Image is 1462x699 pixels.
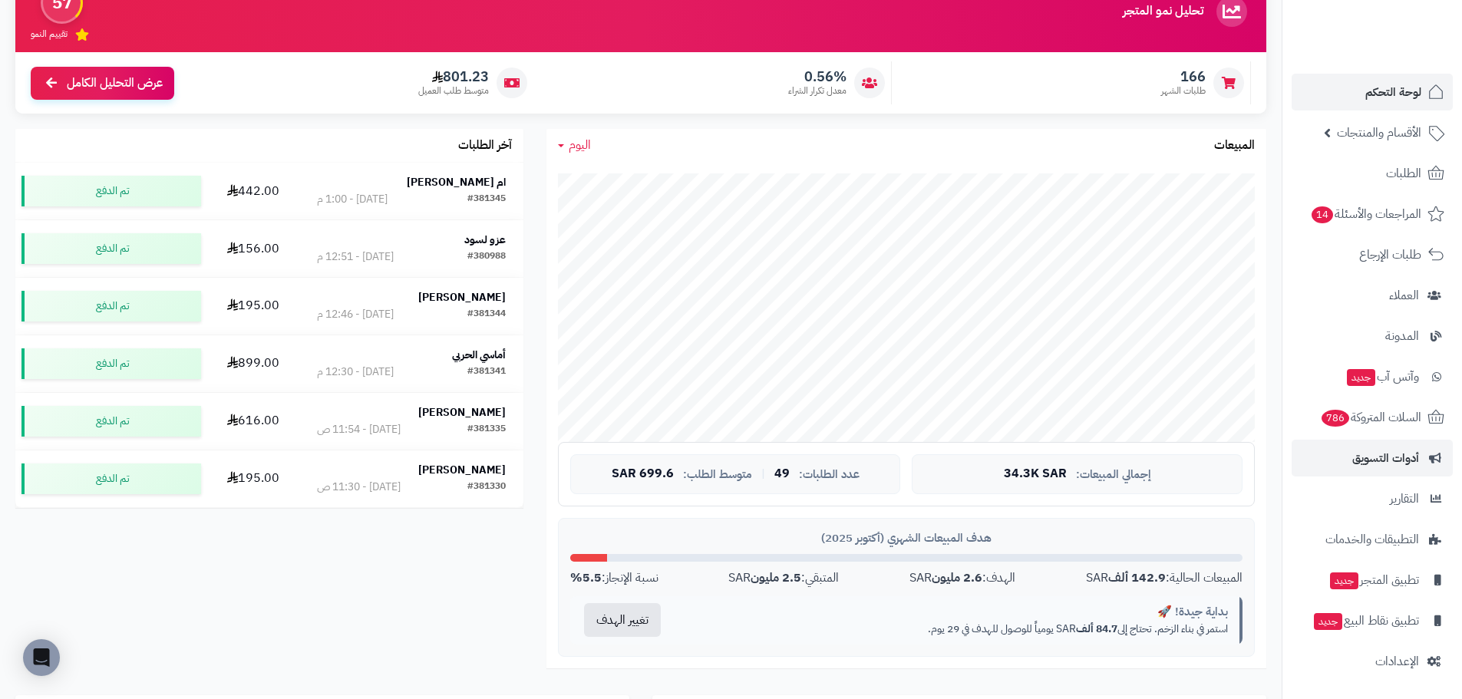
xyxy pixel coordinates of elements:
[1321,410,1349,427] span: 786
[21,463,201,494] div: تم الدفع
[1076,621,1117,637] strong: 84.7 ألف
[1347,369,1375,386] span: جديد
[1312,610,1419,631] span: تطبيق نقاط البيع
[207,450,299,507] td: 195.00
[1292,643,1453,680] a: الإعدادات
[612,467,674,481] span: 699.6 SAR
[788,84,847,97] span: معدل تكرار الشراء
[1292,562,1453,598] a: تطبيق المتجرجديد
[458,139,512,153] h3: آخر الطلبات
[1312,206,1334,224] span: 14
[452,347,506,363] strong: أماسي الحربي
[570,569,658,587] div: نسبة الإنجاز:
[418,404,506,420] strong: [PERSON_NAME]
[317,422,401,437] div: [DATE] - 11:54 ص
[1214,139,1255,153] h3: المبيعات
[21,176,201,206] div: تم الدفع
[1292,602,1453,639] a: تطبيق نقاط البيعجديد
[1359,244,1421,265] span: طلبات الإرجاع
[1086,569,1243,587] div: المبيعات الحالية: SAR
[418,462,506,478] strong: [PERSON_NAME]
[1389,285,1419,306] span: العملاء
[467,364,506,380] div: #381341
[1123,5,1203,18] h3: تحليل نمو المتجر
[467,307,506,322] div: #381344
[728,569,839,587] div: المتبقي: SAR
[558,137,591,154] a: اليوم
[932,569,982,587] strong: 2.6 مليون
[1161,68,1206,85] span: 166
[317,249,394,265] div: [DATE] - 12:51 م
[21,233,201,264] div: تم الدفع
[774,467,790,481] span: 49
[1390,488,1419,509] span: التقارير
[407,174,506,190] strong: ام [PERSON_NAME]
[1292,521,1453,558] a: التطبيقات والخدمات
[31,67,174,100] a: عرض التحليل الكامل
[686,622,1228,637] p: استمر في بناء الزخم. تحتاج إلى SAR يومياً للوصول للهدف في 29 يوم.
[207,335,299,392] td: 899.00
[751,569,801,587] strong: 2.5 مليون
[418,68,489,85] span: 801.23
[1320,407,1421,428] span: السلات المتروكة
[683,468,752,481] span: متوسط الطلب:
[1292,440,1453,476] a: أدوات التسويق
[464,232,506,248] strong: عزو لسود
[467,422,506,437] div: #381335
[317,192,388,207] div: [DATE] - 1:00 م
[1292,399,1453,436] a: السلات المتروكة786
[909,569,1015,587] div: الهدف: SAR
[1292,277,1453,314] a: العملاء
[21,291,201,321] div: تم الدفع
[799,468,860,481] span: عدد الطلبات:
[1292,155,1453,192] a: الطلبات
[570,569,602,587] strong: 5.5%
[1325,529,1419,550] span: التطبيقات والخدمات
[1385,325,1419,347] span: المدونة
[467,192,506,207] div: #381345
[1328,569,1419,591] span: تطبيق المتجر
[686,604,1228,620] div: بداية جيدة! 🚀
[1076,468,1151,481] span: إجمالي المبيعات:
[21,348,201,379] div: تم الدفع
[467,480,506,495] div: #381330
[1161,84,1206,97] span: طلبات الشهر
[788,68,847,85] span: 0.56%
[23,639,60,676] div: Open Intercom Messenger
[1292,358,1453,395] a: وآتس آبجديد
[1330,572,1358,589] span: جديد
[1365,81,1421,103] span: لوحة التحكم
[1292,480,1453,517] a: التقارير
[317,480,401,495] div: [DATE] - 11:30 ص
[207,393,299,450] td: 616.00
[207,220,299,277] td: 156.00
[207,278,299,335] td: 195.00
[1314,613,1342,630] span: جديد
[1292,196,1453,232] a: المراجعات والأسئلة14
[418,289,506,305] strong: [PERSON_NAME]
[207,163,299,219] td: 442.00
[1386,163,1421,184] span: الطلبات
[1358,35,1447,67] img: logo-2.png
[67,74,163,92] span: عرض التحليل الكامل
[1004,467,1067,481] span: 34.3K SAR
[569,136,591,154] span: اليوم
[1292,74,1453,110] a: لوحة التحكم
[1310,203,1421,225] span: المراجعات والأسئلة
[1345,366,1419,387] span: وآتس آب
[21,406,201,437] div: تم الدفع
[31,28,68,41] span: تقييم النمو
[761,468,765,480] span: |
[418,84,489,97] span: متوسط طلب العميل
[467,249,506,265] div: #380988
[1375,651,1419,672] span: الإعدادات
[317,364,394,380] div: [DATE] - 12:30 م
[1292,236,1453,273] a: طلبات الإرجاع
[1108,569,1166,587] strong: 142.9 ألف
[1292,318,1453,354] a: المدونة
[584,603,661,637] button: تغيير الهدف
[570,530,1243,546] div: هدف المبيعات الشهري (أكتوبر 2025)
[1352,447,1419,469] span: أدوات التسويق
[317,307,394,322] div: [DATE] - 12:46 م
[1337,122,1421,143] span: الأقسام والمنتجات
